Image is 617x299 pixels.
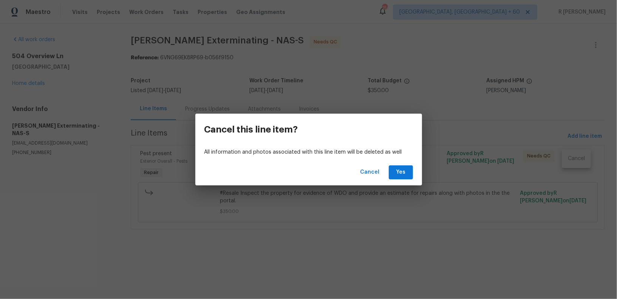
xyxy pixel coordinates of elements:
[204,148,413,156] p: All information and photos associated with this line item will be deleted as well
[204,124,298,135] h3: Cancel this line item?
[395,168,407,177] span: Yes
[357,165,383,179] button: Cancel
[360,168,380,177] span: Cancel
[389,165,413,179] button: Yes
